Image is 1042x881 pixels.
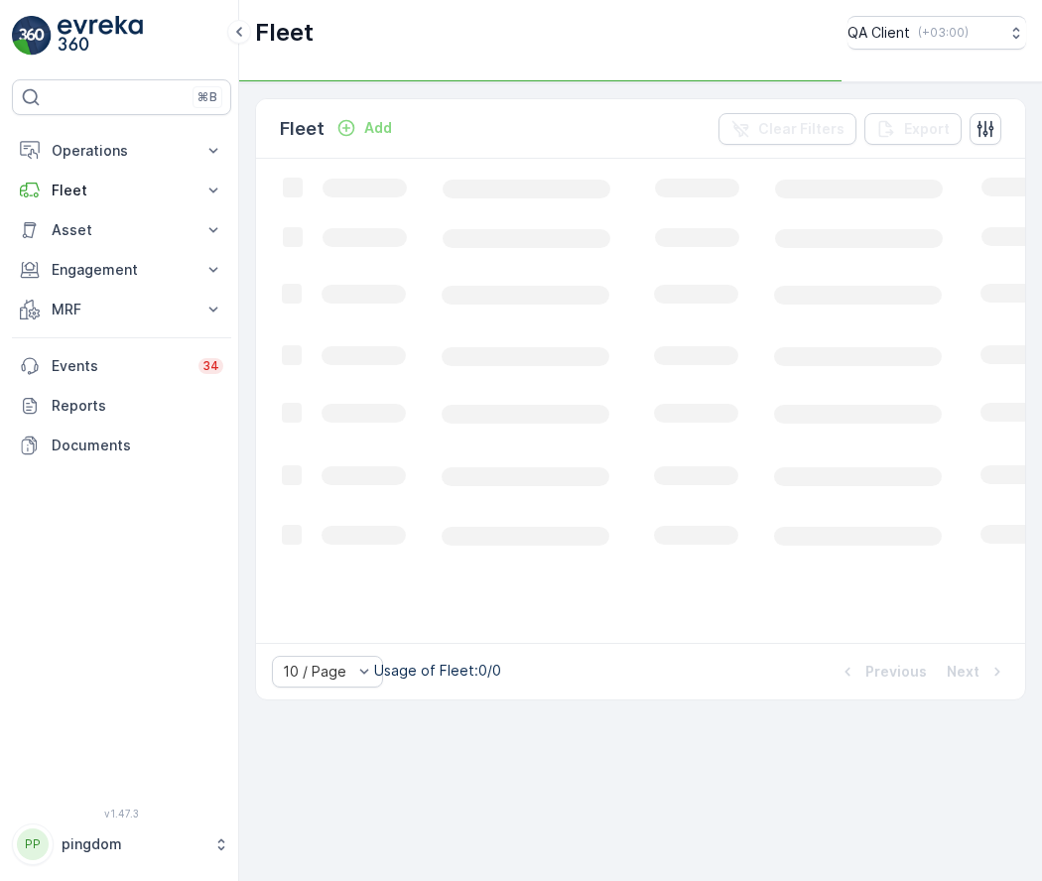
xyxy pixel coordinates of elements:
[12,823,231,865] button: PPpingdom
[12,426,231,465] a: Documents
[202,358,219,374] p: 34
[945,660,1009,684] button: Next
[62,834,203,854] p: pingdom
[52,436,223,455] p: Documents
[12,250,231,290] button: Engagement
[12,16,52,56] img: logo
[847,16,1026,50] button: QA Client(+03:00)
[12,808,231,819] span: v 1.47.3
[758,119,845,139] p: Clear Filters
[918,25,969,41] p: ( +03:00 )
[52,220,192,240] p: Asset
[280,115,325,143] p: Fleet
[12,171,231,210] button: Fleet
[12,290,231,329] button: MRF
[17,828,49,860] div: PP
[52,300,192,319] p: MRF
[58,16,143,56] img: logo_light-DOdMpM7g.png
[255,17,314,49] p: Fleet
[197,89,217,105] p: ⌘B
[12,346,231,386] a: Events34
[52,260,192,280] p: Engagement
[718,113,856,145] button: Clear Filters
[364,118,392,138] p: Add
[836,660,929,684] button: Previous
[374,661,501,681] p: Usage of Fleet : 0/0
[328,116,400,140] button: Add
[52,356,187,376] p: Events
[947,662,979,682] p: Next
[12,131,231,171] button: Operations
[12,386,231,426] a: Reports
[864,113,962,145] button: Export
[12,210,231,250] button: Asset
[52,181,192,200] p: Fleet
[865,662,927,682] p: Previous
[52,141,192,161] p: Operations
[52,396,223,416] p: Reports
[847,23,910,43] p: QA Client
[904,119,950,139] p: Export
